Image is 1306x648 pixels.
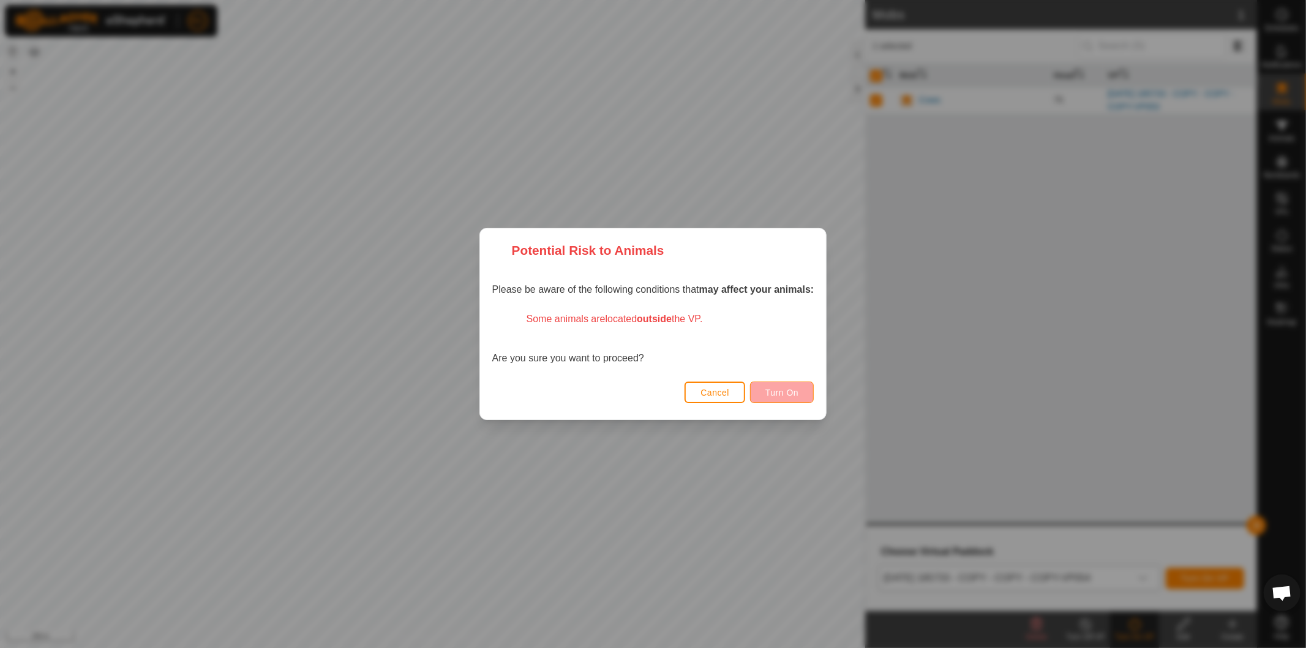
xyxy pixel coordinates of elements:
button: Turn On [750,382,814,403]
span: Please be aware of the following conditions that [492,284,814,295]
span: Cancel [700,388,729,397]
span: Turn On [765,388,798,397]
div: Are you sure you want to proceed? [492,312,814,366]
button: Cancel [685,382,745,403]
strong: may affect your animals: [699,284,814,295]
strong: outside [637,314,672,324]
div: Some animals are [507,312,814,326]
div: Open chat [1264,575,1300,611]
div: Potential Risk to Animals [492,241,664,260]
span: located the VP. [606,314,703,324]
